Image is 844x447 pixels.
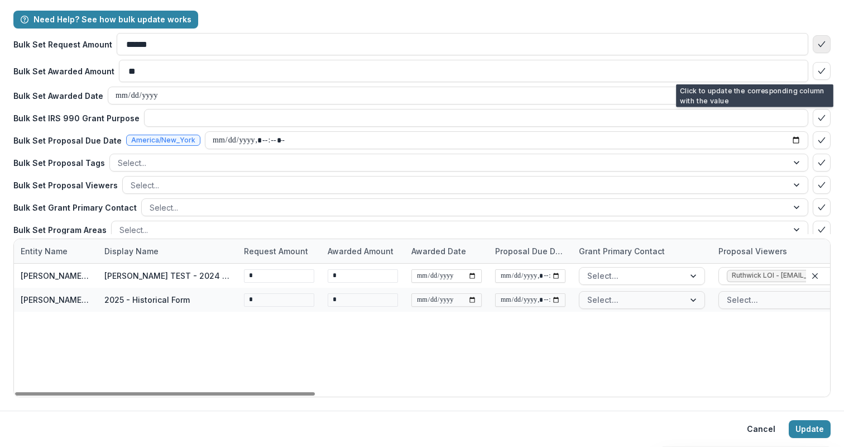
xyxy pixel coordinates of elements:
[13,11,198,28] button: Need Help? See how bulk update works
[104,294,190,306] div: 2025 - Historical Form
[405,239,488,263] div: Awarded Date
[13,112,140,124] p: Bulk Set IRS 990 Grant Purpose
[405,245,473,257] div: Awarded Date
[813,131,831,149] button: bulk-confirm-option
[321,239,405,263] div: Awarded Amount
[21,270,91,282] div: [PERSON_NAME] TEST
[813,62,831,80] button: bulk-confirm-option
[712,245,794,257] div: Proposal Viewers
[98,239,237,263] div: Display Name
[13,135,122,146] p: Bulk Set Proposal Due Date
[13,202,137,213] p: Bulk Set Grant Primary Contact
[244,245,308,257] p: Request Amount
[488,239,572,263] div: Proposal Due Date
[572,239,712,263] div: Grant Primary Contact
[14,239,98,263] div: Entity Name
[572,245,672,257] div: Grant Primary Contact
[13,179,118,191] p: Bulk Set Proposal Viewers
[813,154,831,172] button: bulk-confirm-option
[813,109,831,127] button: bulk-confirm-option
[808,269,822,283] div: Clear selected options
[488,245,572,257] div: Proposal Due Date
[813,87,831,104] button: bulk-confirm-option
[237,239,321,263] div: Request Amount
[98,245,165,257] div: Display Name
[13,90,103,102] p: Bulk Set Awarded Date
[21,294,91,306] div: [PERSON_NAME]'s Awesome Nonprofit
[740,420,782,438] button: Cancel
[131,136,195,144] span: America/New_York
[13,39,112,50] p: Bulk Set Request Amount
[13,65,114,77] p: Bulk Set Awarded Amount
[321,245,400,257] div: Awarded Amount
[813,198,831,216] button: bulk-confirm-option
[13,224,107,236] p: Bulk Set Program Areas
[104,270,231,282] div: [PERSON_NAME] TEST - 2024 - form
[14,245,74,257] div: Entity Name
[13,157,105,169] p: Bulk Set Proposal Tags
[789,420,831,438] button: Update
[813,35,831,53] button: bulk-confirm-option
[813,221,831,239] button: bulk-confirm-option
[813,176,831,194] button: bulk-confirm-option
